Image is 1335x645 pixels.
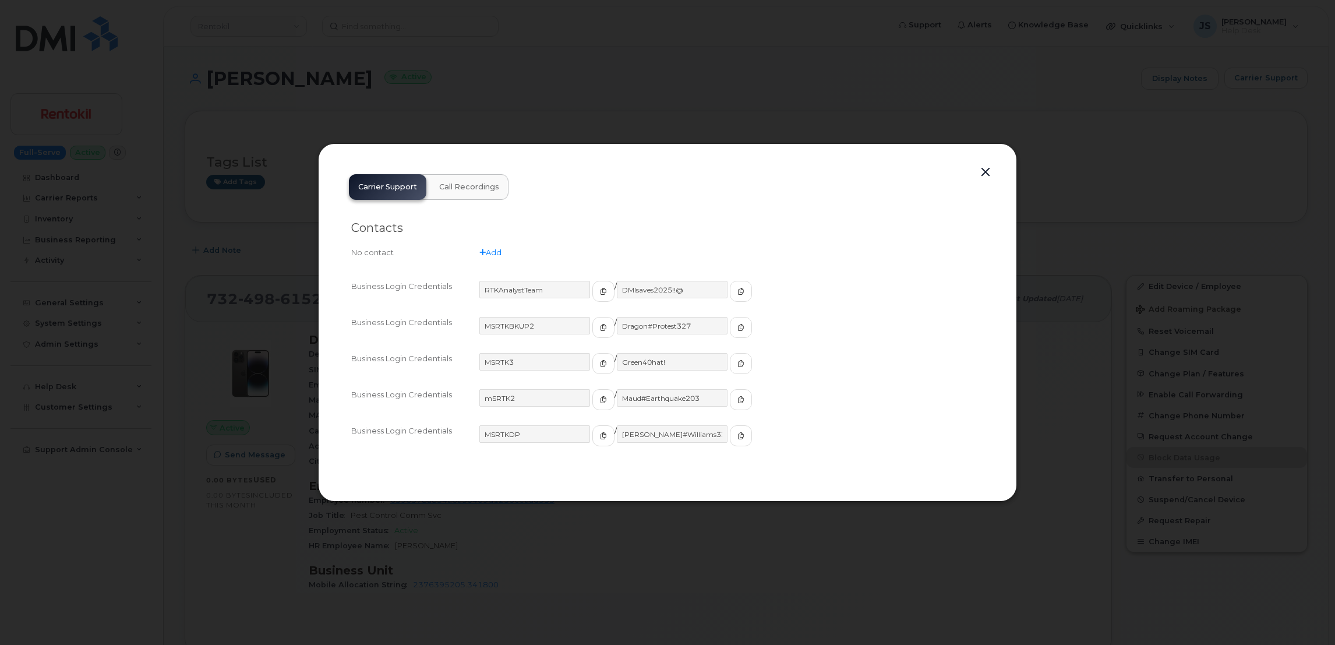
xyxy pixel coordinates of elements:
[730,281,752,302] button: copy to clipboard
[351,221,984,235] h2: Contacts
[730,317,752,338] button: copy to clipboard
[479,281,984,312] div: /
[351,281,479,312] div: Business Login Credentials
[592,317,614,338] button: copy to clipboard
[351,425,479,457] div: Business Login Credentials
[730,353,752,374] button: copy to clipboard
[351,389,479,421] div: Business Login Credentials
[592,425,614,446] button: copy to clipboard
[351,317,479,348] div: Business Login Credentials
[479,317,984,348] div: /
[1284,594,1326,636] iframe: Messenger Launcher
[479,389,984,421] div: /
[351,247,479,258] div: No contact
[730,389,752,410] button: copy to clipboard
[592,353,614,374] button: copy to clipboard
[439,182,499,192] span: Call Recordings
[479,248,501,257] a: Add
[592,389,614,410] button: copy to clipboard
[351,353,479,385] div: Business Login Credentials
[479,353,984,385] div: /
[730,425,752,446] button: copy to clipboard
[592,281,614,302] button: copy to clipboard
[479,425,984,457] div: /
